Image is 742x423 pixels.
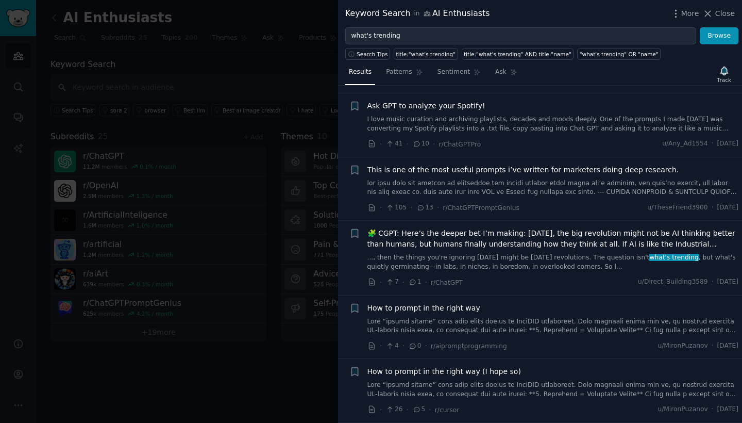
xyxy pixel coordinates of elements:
[349,68,372,77] span: Results
[425,340,427,351] span: ·
[670,8,699,19] button: More
[345,64,375,85] a: Results
[712,405,714,414] span: ·
[367,253,739,271] a: ..., then the things you're ignoring [DATE] might be [DATE] revolutions. The question isn'twhat's...
[433,139,435,150] span: ·
[416,203,433,213] span: 13
[717,341,738,351] span: [DATE]
[380,404,382,415] span: ·
[495,68,507,77] span: Ask
[357,51,388,58] span: Search Tips
[367,179,739,197] a: lor ipsu dolo sit ametcon ad elitseddoe tem incidi utlabor etdol magna ali’e adminim, ven quis’no...
[715,8,735,19] span: Close
[425,277,427,288] span: ·
[394,48,458,60] a: title:"what's trending"
[437,202,439,213] span: ·
[657,405,707,414] span: u/MironPuzanov
[702,8,735,19] button: Close
[717,405,738,414] span: [DATE]
[367,303,480,314] a: How to prompt in the right way
[681,8,699,19] span: More
[717,76,731,84] div: Track
[385,139,402,149] span: 41
[414,9,419,19] span: in
[367,115,739,133] a: I love music curation and archiving playlists, decades and moods deeply. One of the prompts I mad...
[712,139,714,149] span: ·
[396,51,456,58] div: title:"what's trending"
[402,277,404,288] span: ·
[647,203,707,213] span: u/TheseFriend3900
[412,139,429,149] span: 10
[408,278,421,287] span: 1
[345,48,390,60] button: Search Tips
[412,405,425,414] span: 5
[367,366,521,377] a: How to prompt in the right way (I hope so)
[367,165,679,175] a: This is one of the most useful prompts i’ve written for marketers doing deep research.
[407,404,409,415] span: ·
[385,405,402,414] span: 26
[380,202,382,213] span: ·
[345,27,696,45] input: Try a keyword related to your business
[717,278,738,287] span: [DATE]
[492,64,521,85] a: Ask
[439,141,481,148] span: r/ChatGPTPro
[580,51,659,58] div: "what's trending" OR "name"
[385,278,398,287] span: 7
[380,277,382,288] span: ·
[437,68,470,77] span: Sentiment
[712,278,714,287] span: ·
[717,203,738,213] span: [DATE]
[662,139,708,149] span: u/Any_Ad1554
[714,63,735,85] button: Track
[402,340,404,351] span: ·
[434,64,484,85] a: Sentiment
[657,341,707,351] span: u/MironPuzanov
[382,64,426,85] a: Patterns
[712,203,714,213] span: ·
[577,48,661,60] a: "what's trending" OR "name"
[431,343,507,350] span: r/aipromptprogramming
[380,340,382,351] span: ·
[638,278,708,287] span: u/Direct_Building3589
[407,139,409,150] span: ·
[464,51,571,58] div: title:"what's trending" AND title:"name"
[462,48,574,60] a: title:"what's trending" AND title:"name"
[345,7,490,20] div: Keyword Search AI Enthusiasts
[435,406,460,414] span: r/cursor
[367,101,485,111] a: Ask GPT to analyze your Spotify!
[717,139,738,149] span: [DATE]
[385,341,398,351] span: 4
[410,202,412,213] span: ·
[385,203,407,213] span: 105
[649,254,700,261] span: what's trending
[386,68,412,77] span: Patterns
[367,317,739,335] a: Lore “ipsumd sitame” cons adip elits doeius te InciDID utlaboreet. Dolo magnaali enima min ve, qu...
[443,204,519,211] span: r/ChatGPTPromptGenius
[380,139,382,150] span: ·
[431,279,463,286] span: r/ChatGPT
[700,27,738,45] button: Browse
[408,341,421,351] span: 0
[367,228,739,250] a: 🧩 CGPT: Here’s the deeper bet I’m making: [DATE], the big revolution might not be AI thinking bet...
[429,404,431,415] span: ·
[367,381,739,399] a: Lore “ipsumd sitame” cons adip elits doeius te InciDID utlaboreet. Dolo magnaali enima min ve, qu...
[712,341,714,351] span: ·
